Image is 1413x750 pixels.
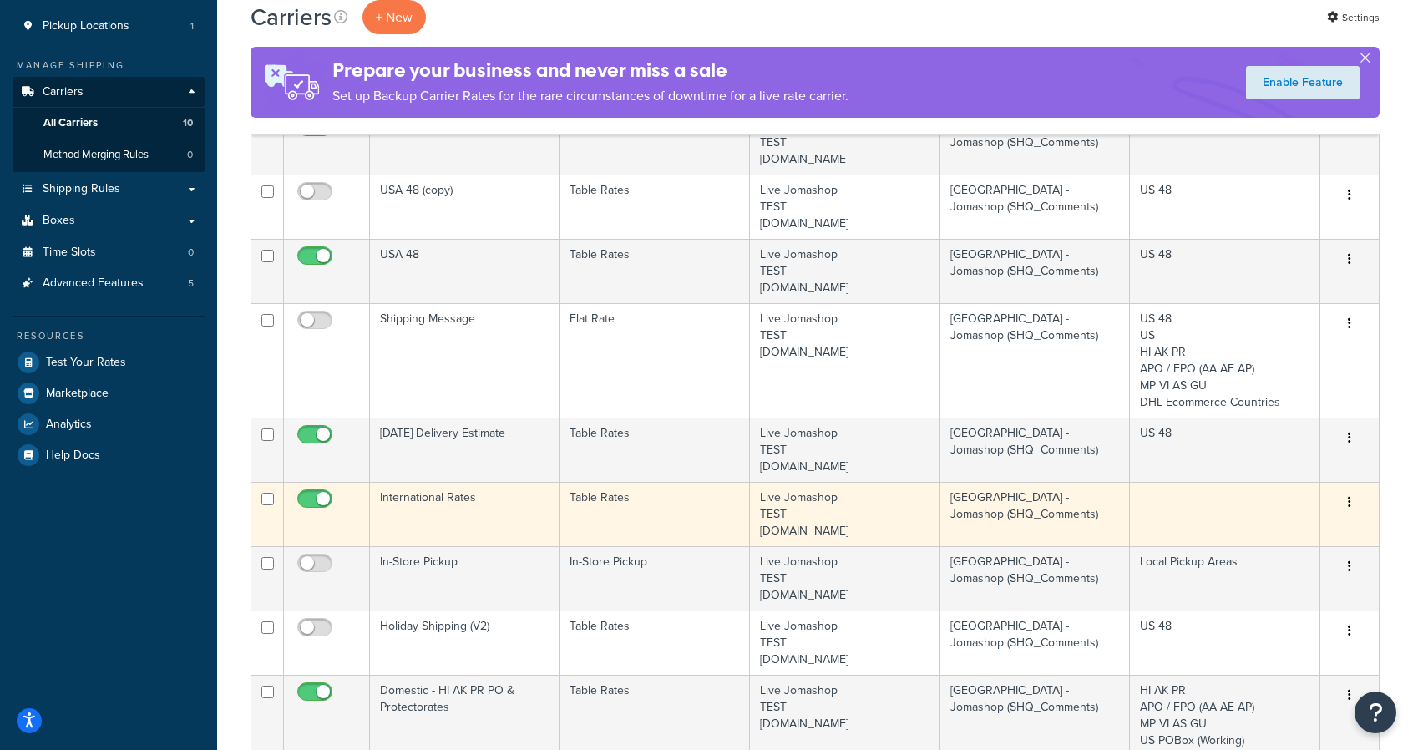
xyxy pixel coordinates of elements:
li: Advanced Features [13,268,205,299]
span: Time Slots [43,246,96,260]
li: Carriers [13,77,205,172]
td: USA 48 D (NOT ON SHELF) [370,110,560,175]
td: Holiday Shipping (V2) [370,611,560,675]
td: US 48 [1130,175,1320,239]
td: Live Jomashop TEST [DOMAIN_NAME] [750,110,940,175]
td: [DATE] Delivery Estimate [370,418,560,482]
td: Table Rates [560,239,749,303]
span: Test Your Rates [46,356,126,370]
span: Carriers [43,85,84,99]
span: Pickup Locations [43,19,129,33]
td: [GEOGRAPHIC_DATA] - Jomashop (SHQ_Comments) [940,611,1131,675]
td: Live Jomashop TEST [DOMAIN_NAME] [750,418,940,482]
td: [GEOGRAPHIC_DATA] - Jomashop (SHQ_Comments) [940,239,1131,303]
td: [GEOGRAPHIC_DATA] - Jomashop (SHQ_Comments) [940,303,1131,418]
a: Help Docs [13,440,205,470]
span: 0 [188,246,194,260]
td: In-Store Pickup [370,546,560,611]
button: Open Resource Center [1355,692,1396,733]
span: Shipping Rules [43,182,120,196]
h1: Carriers [251,1,332,33]
td: Table Rates [560,175,749,239]
td: Live Jomashop TEST [DOMAIN_NAME] [750,303,940,418]
a: Method Merging Rules 0 [13,139,205,170]
td: Table Rates [560,611,749,675]
td: Shipping Message [370,303,560,418]
span: 0 [187,148,193,162]
a: Time Slots 0 [13,237,205,268]
td: US 48 [1130,611,1320,675]
td: [GEOGRAPHIC_DATA] - Jomashop (SHQ_Comments) [940,175,1131,239]
a: Settings [1327,6,1380,29]
a: All Carriers 10 [13,108,205,139]
a: Marketplace [13,378,205,408]
a: Advanced Features 5 [13,268,205,299]
td: [GEOGRAPHIC_DATA] - Jomashop (SHQ_Comments) [940,110,1131,175]
span: All Carriers [43,116,98,130]
span: Marketplace [46,387,109,401]
td: Table Rates [560,110,749,175]
span: Boxes [43,214,75,228]
a: Analytics [13,409,205,439]
span: 1 [190,19,194,33]
a: Enable Feature [1246,66,1360,99]
td: Table Rates [560,482,749,546]
a: Pickup Locations 1 [13,11,205,42]
td: [GEOGRAPHIC_DATA] - Jomashop (SHQ_Comments) [940,482,1131,546]
span: Analytics [46,418,92,432]
td: International Rates [370,482,560,546]
td: US 48 US HI AK PR APO / FPO (AA AE AP) MP VI AS GU DHL Ecommerce Countries [1130,303,1320,418]
li: Pickup Locations [13,11,205,42]
td: Live Jomashop TEST [DOMAIN_NAME] [750,239,940,303]
td: US 48 [1130,239,1320,303]
h4: Prepare your business and never miss a sale [332,57,848,84]
img: ad-rules-rateshop-fe6ec290ccb7230408bd80ed9643f0289d75e0ffd9eb532fc0e269fcd187b520.png [251,47,332,118]
a: Test Your Rates [13,347,205,378]
div: Resources [13,329,205,343]
td: Local Pickup Areas [1130,546,1320,611]
span: 10 [183,116,193,130]
p: Set up Backup Carrier Rates for the rare circumstances of downtime for a live rate carrier. [332,84,848,108]
li: Method Merging Rules [13,139,205,170]
li: All Carriers [13,108,205,139]
td: USA 48 [370,239,560,303]
td: US 48 [1130,418,1320,482]
td: In-Store Pickup [560,546,749,611]
td: [GEOGRAPHIC_DATA] - Jomashop (SHQ_Comments) [940,546,1131,611]
span: Advanced Features [43,276,144,291]
td: USA 48 (copy) [370,175,560,239]
td: Flat Rate [560,303,749,418]
a: Shipping Rules [13,174,205,205]
span: 5 [188,276,194,291]
a: Boxes [13,205,205,236]
td: US 48 [1130,110,1320,175]
span: Help Docs [46,448,100,463]
td: Table Rates [560,418,749,482]
td: Live Jomashop TEST [DOMAIN_NAME] [750,611,940,675]
td: Live Jomashop TEST [DOMAIN_NAME] [750,482,940,546]
span: Method Merging Rules [43,148,149,162]
li: Time Slots [13,237,205,268]
div: Manage Shipping [13,58,205,73]
a: Carriers [13,77,205,108]
td: Live Jomashop TEST [DOMAIN_NAME] [750,546,940,611]
td: Live Jomashop TEST [DOMAIN_NAME] [750,175,940,239]
td: [GEOGRAPHIC_DATA] - Jomashop (SHQ_Comments) [940,418,1131,482]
